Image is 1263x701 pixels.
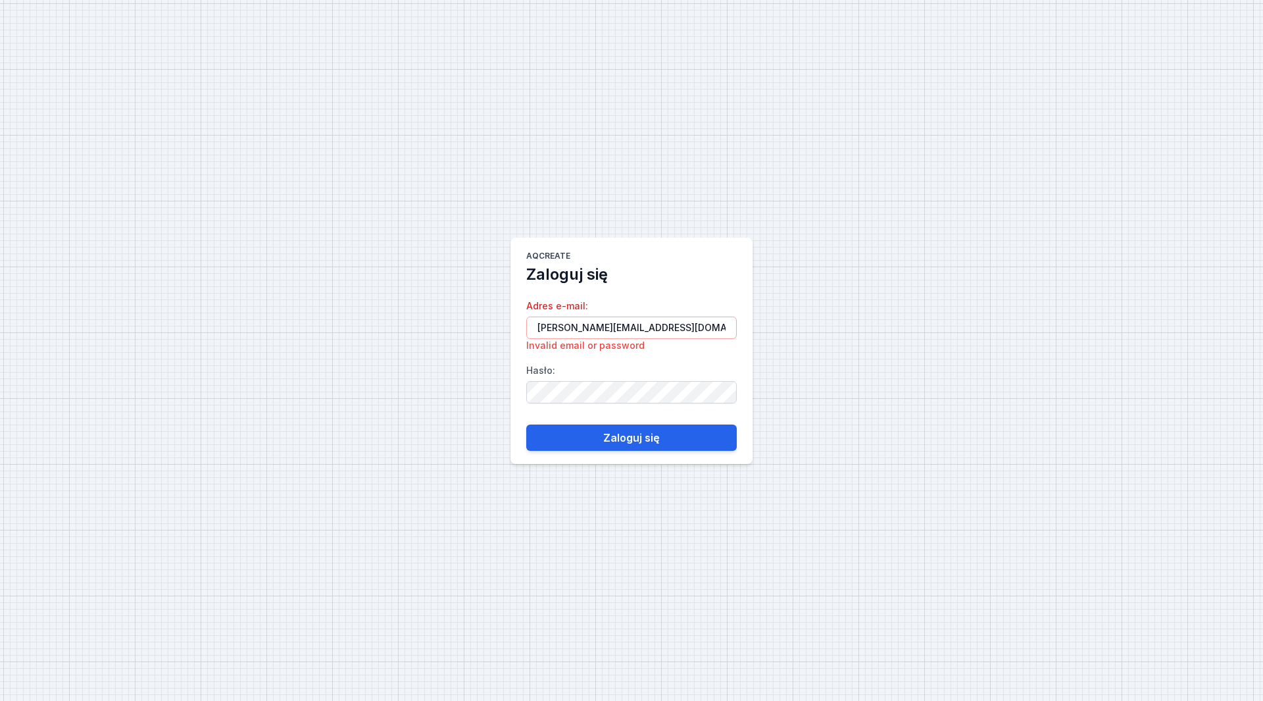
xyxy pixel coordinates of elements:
h1: AQcreate [526,251,570,264]
label: Adres e-mail : [526,296,737,352]
button: Zaloguj się [526,425,737,451]
h2: Zaloguj się [526,264,608,285]
input: Adres e-mail:Invalid email or password [526,317,737,339]
div: Invalid email or password [526,339,737,352]
label: Hasło : [526,360,737,403]
input: Hasło: [526,381,737,403]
